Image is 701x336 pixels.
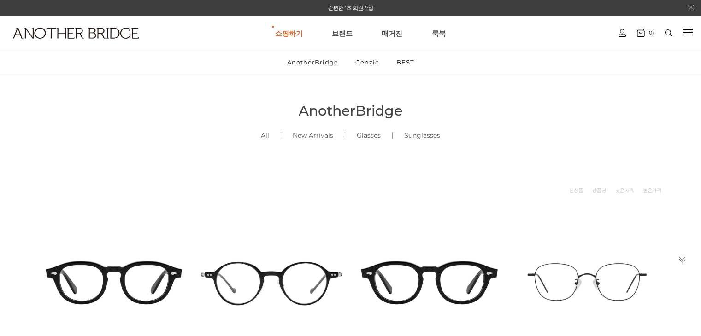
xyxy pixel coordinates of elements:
img: logo [13,28,139,39]
a: 신상품 [569,186,583,195]
a: 낮은가격 [615,186,634,195]
a: 높은가격 [643,186,661,195]
a: Genzie [348,50,387,74]
a: BEST [389,50,422,74]
a: AnotherBridge [279,50,346,74]
a: New Arrivals [281,120,345,151]
a: 간편한 1초 회원가입 [328,5,373,12]
a: 상품명 [592,186,606,195]
img: search [665,29,672,36]
a: All [249,120,281,151]
a: Glasses [345,120,392,151]
span: (0) [645,29,654,36]
a: 브랜드 [332,17,353,50]
a: (0) [637,29,654,37]
a: 쇼핑하기 [275,17,303,50]
a: 룩북 [432,17,446,50]
a: logo [5,28,110,61]
span: AnotherBridge [299,102,402,119]
img: cart [637,29,645,37]
a: Sunglasses [393,120,452,151]
a: 매거진 [382,17,402,50]
img: cart [619,29,626,37]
